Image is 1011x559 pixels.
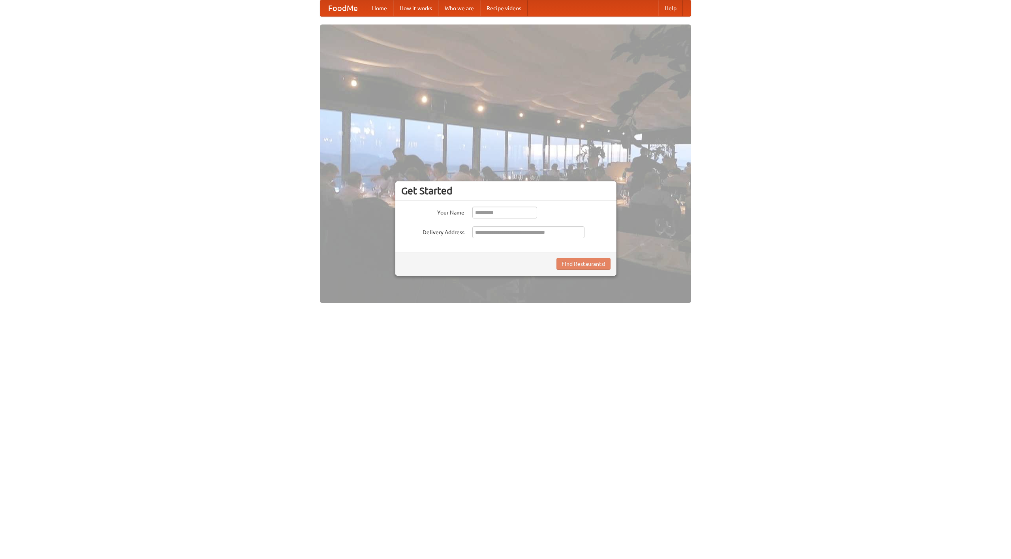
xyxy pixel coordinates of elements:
label: Delivery Address [401,226,464,236]
a: How it works [393,0,438,16]
h3: Get Started [401,185,611,197]
a: FoodMe [320,0,366,16]
button: Find Restaurants! [556,258,611,270]
a: Recipe videos [480,0,528,16]
label: Your Name [401,207,464,216]
a: Home [366,0,393,16]
a: Who we are [438,0,480,16]
a: Help [658,0,683,16]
